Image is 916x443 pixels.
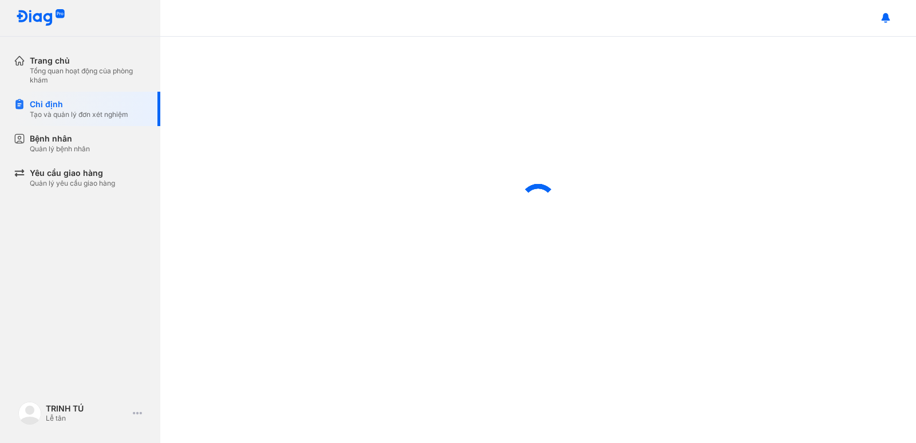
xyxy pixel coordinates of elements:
[30,110,128,119] div: Tạo và quản lý đơn xét nghiệm
[16,9,65,27] img: logo
[46,403,128,414] div: TRINH TÚ
[18,402,41,425] img: logo
[30,99,128,110] div: Chỉ định
[46,414,128,423] div: Lễ tân
[30,66,147,85] div: Tổng quan hoạt động của phòng khám
[30,55,147,66] div: Trang chủ
[30,133,90,144] div: Bệnh nhân
[30,179,115,188] div: Quản lý yêu cầu giao hàng
[30,144,90,154] div: Quản lý bệnh nhân
[30,167,115,179] div: Yêu cầu giao hàng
